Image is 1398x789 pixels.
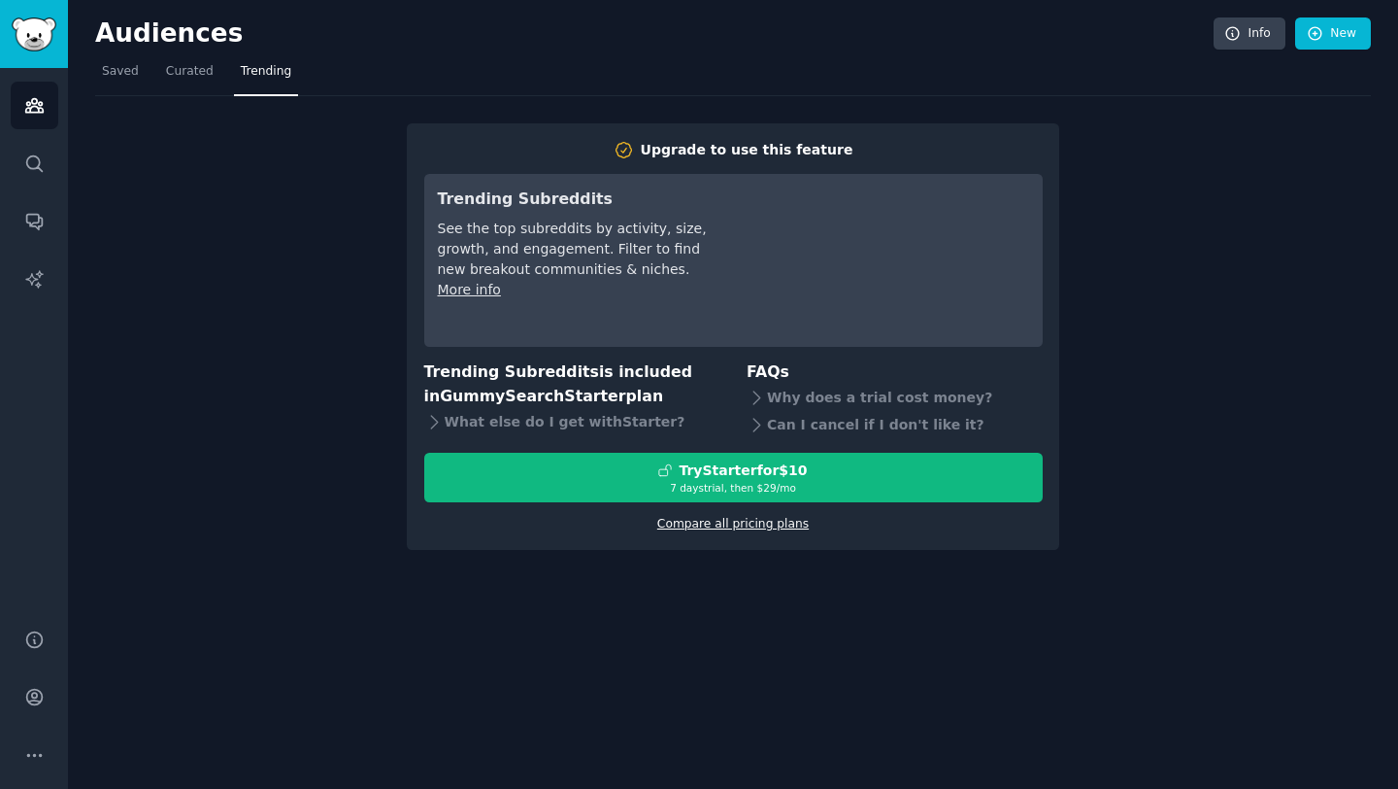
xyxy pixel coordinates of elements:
[159,56,220,96] a: Curated
[12,17,56,51] img: GummySearch logo
[1295,17,1371,51] a: New
[438,282,501,297] a: More info
[166,63,214,81] span: Curated
[241,63,291,81] span: Trending
[738,188,1029,333] iframe: YouTube video player
[438,188,711,212] h3: Trending Subreddits
[438,219,711,280] div: See the top subreddits by activity, size, growth, and engagement. Filter to find new breakout com...
[747,360,1043,385] h3: FAQs
[102,63,139,81] span: Saved
[95,56,146,96] a: Saved
[641,140,853,160] div: Upgrade to use this feature
[424,360,720,408] h3: Trending Subreddits is included in plan
[679,461,807,481] div: Try Starter for $10
[424,408,720,435] div: What else do I get with Starter ?
[747,412,1043,439] div: Can I cancel if I don't like it?
[425,481,1042,495] div: 7 days trial, then $ 29 /mo
[1214,17,1285,51] a: Info
[440,387,625,405] span: GummySearch Starter
[657,517,809,531] a: Compare all pricing plans
[234,56,298,96] a: Trending
[424,453,1043,502] button: TryStarterfor$107 daystrial, then $29/mo
[95,18,1214,50] h2: Audiences
[747,385,1043,412] div: Why does a trial cost money?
